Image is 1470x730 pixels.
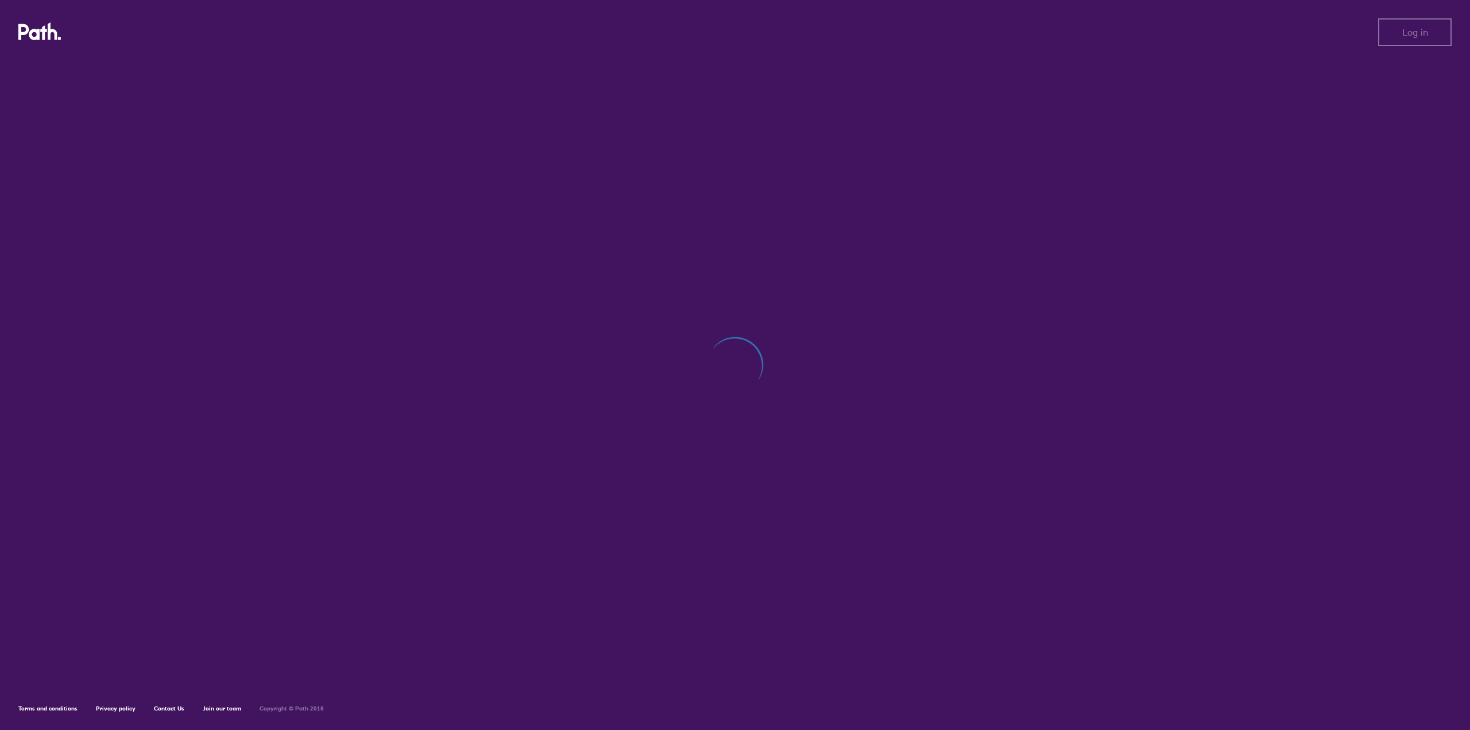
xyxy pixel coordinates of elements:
h6: Copyright © Path 2018 [260,705,324,712]
a: Contact Us [154,705,184,712]
a: Terms and conditions [18,705,78,712]
button: Log in [1378,18,1452,46]
span: Log in [1402,27,1428,37]
a: Privacy policy [96,705,136,712]
a: Join our team [203,705,241,712]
